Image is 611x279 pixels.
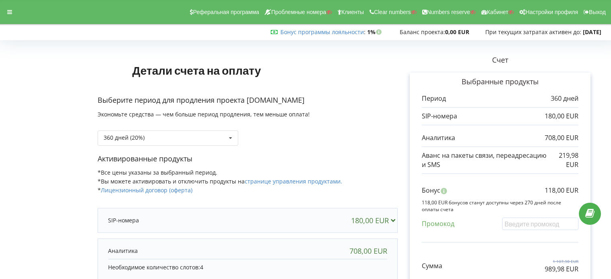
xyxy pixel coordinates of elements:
p: Активированные продукты [98,154,398,164]
p: Сумма [422,261,442,271]
p: Промокод [422,219,454,228]
span: *Все цены указаны за выбранный период. [98,169,217,176]
span: Кабинет [487,9,508,15]
strong: 0,00 EUR [445,28,469,36]
p: Аналитика [422,133,455,143]
p: Аванс на пакеты связи, переадресацию и SMS [422,151,549,169]
span: Clear numbers [374,9,411,15]
span: 4 [200,263,203,271]
strong: [DATE] [583,28,601,36]
span: : [280,28,366,36]
p: 118,00 EUR [545,186,578,195]
p: Выбранные продукты [422,77,578,87]
a: странице управления продуктами. [245,177,342,185]
p: 360 дней [551,94,578,103]
div: 360 дней (20%) [104,135,145,141]
p: 708,00 EUR [545,133,578,143]
p: 1 107,98 EUR [545,259,578,264]
p: Бонус [422,186,440,195]
p: Счет [398,55,603,65]
p: 180,00 EUR [545,112,578,121]
span: Реферальная программа [193,9,259,15]
a: Лицензионный договор (оферта) [101,186,192,194]
p: Выберите период для продления проекта [DOMAIN_NAME] [98,95,398,106]
p: SIP-номера [422,112,457,121]
h1: Детали счета на оплату [98,51,296,90]
a: Бонус программы лояльности [280,28,364,36]
span: Numbers reserve [427,9,470,15]
div: 180,00 EUR [351,216,399,224]
span: Выход [589,9,606,15]
p: SIP-номера [108,216,139,224]
p: 219,98 EUR [549,151,578,169]
span: Баланс проекта: [400,28,445,36]
span: Проблемные номера [271,9,326,15]
span: Экономьте средства — чем больше период продления, тем меньше оплата! [98,110,310,118]
p: Аналитика [108,247,138,255]
strong: 1% [367,28,384,36]
p: 989,98 EUR [545,265,578,274]
span: При текущих затратах активен до: [485,28,581,36]
input: Введите промокод [502,218,578,230]
span: *Вы можете активировать и отключить продукты на [98,177,342,185]
p: Необходимое количество слотов: [108,263,387,271]
span: Клиенты [341,9,364,15]
p: Период [422,94,446,103]
span: Настройки профиля [525,9,578,15]
p: 118,00 EUR бонусов станут доступны через 270 дней после оплаты счета [422,199,578,213]
div: 708,00 EUR [349,247,387,255]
